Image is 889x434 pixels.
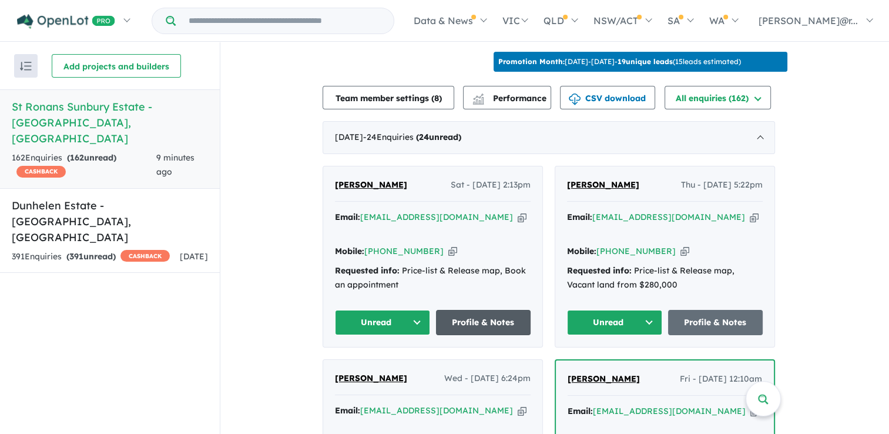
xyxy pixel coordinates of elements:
[17,14,115,29] img: Openlot PRO Logo White
[335,212,360,222] strong: Email:
[668,310,763,335] a: Profile & Notes
[568,373,640,384] span: [PERSON_NAME]
[434,93,439,104] span: 8
[12,99,208,146] h5: St Ronans Sunbury Estate - [GEOGRAPHIC_DATA] , [GEOGRAPHIC_DATA]
[416,132,461,142] strong: ( unread)
[568,406,593,416] strong: Email:
[70,152,84,163] span: 162
[681,178,763,192] span: Thu - [DATE] 5:22pm
[680,372,762,386] span: Fri - [DATE] 12:10am
[567,212,592,222] strong: Email:
[360,405,513,416] a: [EMAIL_ADDRESS][DOMAIN_NAME]
[363,132,461,142] span: - 24 Enquir ies
[335,265,400,276] strong: Requested info:
[560,86,655,109] button: CSV download
[568,372,640,386] a: [PERSON_NAME]
[472,97,484,105] img: bar-chart.svg
[335,372,407,386] a: [PERSON_NAME]
[120,250,170,262] span: CASHBACK
[618,57,673,66] b: 19 unique leads
[12,151,156,179] div: 162 Enquir ies
[178,8,391,34] input: Try estate name, suburb, builder or developer
[335,310,430,335] button: Unread
[360,212,513,222] a: [EMAIL_ADDRESS][DOMAIN_NAME]
[16,166,66,178] span: CASHBACK
[69,251,83,262] span: 391
[20,62,32,71] img: sort.svg
[335,373,407,383] span: [PERSON_NAME]
[323,86,454,109] button: Team member settings (8)
[335,179,407,190] span: [PERSON_NAME]
[451,178,531,192] span: Sat - [DATE] 2:13pm
[436,310,531,335] a: Profile & Notes
[335,264,531,292] div: Price-list & Release map, Book an appointment
[12,198,208,245] h5: Dunhelen Estate - [GEOGRAPHIC_DATA] , [GEOGRAPHIC_DATA]
[498,57,565,66] b: Promotion Month:
[12,250,170,264] div: 391 Enquir ies
[448,245,457,258] button: Copy
[419,132,429,142] span: 24
[156,152,194,177] span: 9 minutes ago
[567,246,596,256] strong: Mobile:
[52,54,181,78] button: Add projects and builders
[444,372,531,386] span: Wed - [DATE] 6:24pm
[759,15,858,26] span: [PERSON_NAME]@r...
[474,93,546,104] span: Performance
[335,246,364,256] strong: Mobile:
[335,405,360,416] strong: Email:
[596,246,676,256] a: [PHONE_NUMBER]
[569,94,581,105] img: download icon
[66,251,116,262] strong: ( unread)
[463,86,551,109] button: Performance
[518,405,526,417] button: Copy
[592,212,745,222] a: [EMAIL_ADDRESS][DOMAIN_NAME]
[498,56,741,67] p: [DATE] - [DATE] - ( 15 leads estimated)
[67,152,116,163] strong: ( unread)
[335,178,407,192] a: [PERSON_NAME]
[567,179,639,190] span: [PERSON_NAME]
[680,245,689,258] button: Copy
[567,178,639,192] a: [PERSON_NAME]
[567,265,632,276] strong: Requested info:
[364,246,444,256] a: [PHONE_NUMBER]
[567,310,662,335] button: Unread
[750,211,759,223] button: Copy
[473,94,484,100] img: line-chart.svg
[518,211,526,223] button: Copy
[567,264,763,292] div: Price-list & Release map, Vacant land from $280,000
[593,406,746,416] a: [EMAIL_ADDRESS][DOMAIN_NAME]
[180,251,208,262] span: [DATE]
[665,86,771,109] button: All enquiries (162)
[323,121,775,154] div: [DATE]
